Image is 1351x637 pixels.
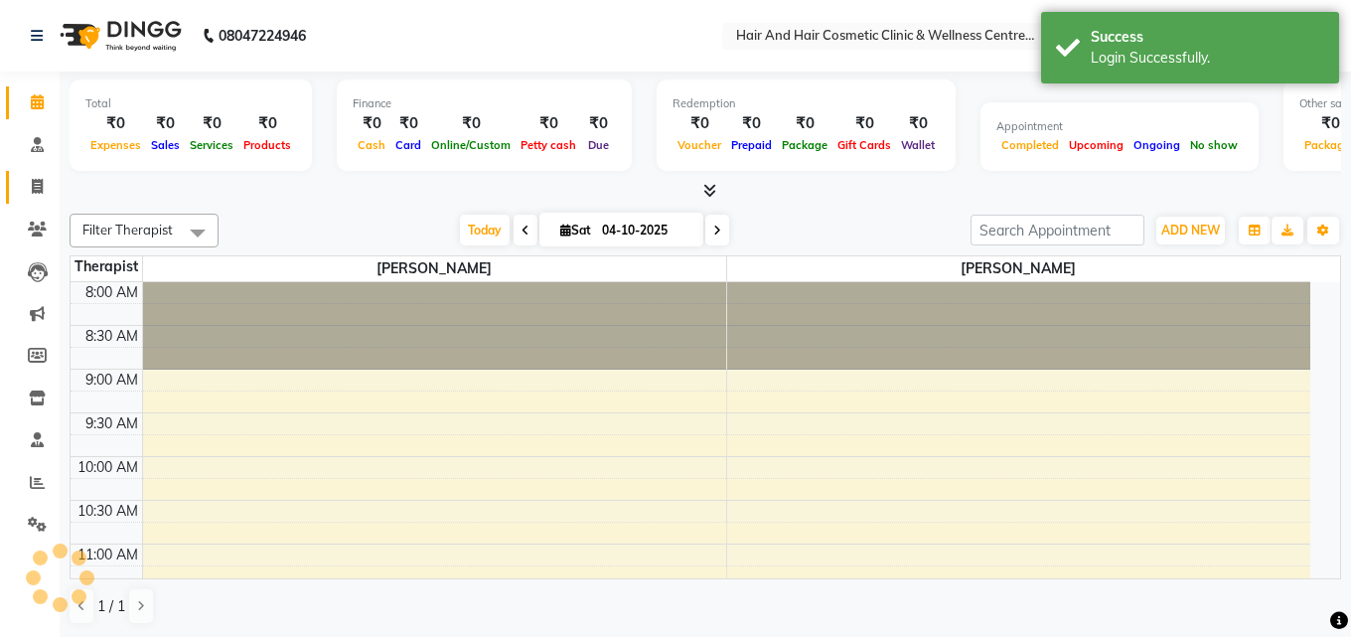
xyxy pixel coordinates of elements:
div: ₹0 [516,112,581,135]
div: 10:30 AM [74,501,142,522]
span: Cash [353,138,390,152]
span: Today [460,215,510,245]
div: 10:00 AM [74,457,142,478]
div: ₹0 [673,112,726,135]
div: ₹0 [726,112,777,135]
b: 08047224946 [219,8,306,64]
span: Gift Cards [832,138,896,152]
span: Card [390,138,426,152]
input: 2025-10-04 [596,216,695,245]
span: ADD NEW [1161,223,1220,238]
span: Wallet [896,138,940,152]
span: Products [238,138,296,152]
span: Prepaid [726,138,777,152]
span: Package [777,138,832,152]
div: Finance [353,95,616,112]
div: ₹0 [896,112,940,135]
div: ₹0 [581,112,616,135]
div: ₹0 [238,112,296,135]
div: Therapist [71,256,142,277]
img: logo [51,8,187,64]
span: Filter Therapist [82,222,173,238]
span: Ongoing [1128,138,1185,152]
div: ₹0 [390,112,426,135]
span: Due [583,138,614,152]
span: Expenses [85,138,146,152]
div: 11:00 AM [74,545,142,565]
button: ADD NEW [1156,217,1225,244]
span: Online/Custom [426,138,516,152]
span: Sat [555,223,596,238]
span: Completed [996,138,1064,152]
span: No show [1185,138,1243,152]
div: ₹0 [832,112,896,135]
span: [PERSON_NAME] [143,256,726,281]
div: 8:30 AM [81,326,142,347]
div: 9:30 AM [81,413,142,434]
div: Appointment [996,118,1243,135]
div: ₹0 [146,112,185,135]
div: Success [1091,27,1324,48]
div: 9:00 AM [81,370,142,391]
span: 1 / 1 [97,596,125,617]
div: Login Successfully. [1091,48,1324,69]
span: Sales [146,138,185,152]
span: Voucher [673,138,726,152]
span: Upcoming [1064,138,1128,152]
div: ₹0 [777,112,832,135]
div: Total [85,95,296,112]
span: [PERSON_NAME] [727,256,1311,281]
span: Services [185,138,238,152]
span: Petty cash [516,138,581,152]
input: Search Appointment [971,215,1144,245]
div: ₹0 [85,112,146,135]
div: Redemption [673,95,940,112]
div: ₹0 [426,112,516,135]
div: 8:00 AM [81,282,142,303]
div: ₹0 [185,112,238,135]
div: ₹0 [353,112,390,135]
